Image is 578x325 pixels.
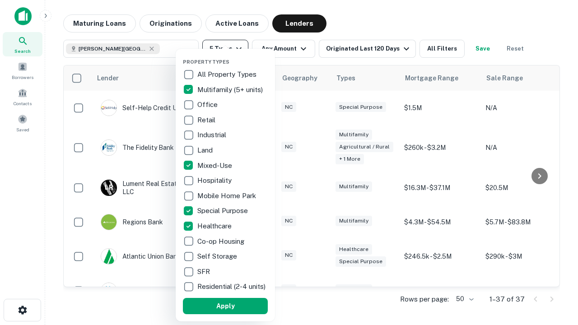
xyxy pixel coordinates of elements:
[197,99,219,110] p: Office
[183,59,229,65] span: Property Types
[197,115,217,125] p: Retail
[197,205,250,216] p: Special Purpose
[533,224,578,267] iframe: Chat Widget
[197,130,228,140] p: Industrial
[183,298,268,314] button: Apply
[197,266,212,277] p: SFR
[197,175,233,186] p: Hospitality
[197,160,234,171] p: Mixed-Use
[197,84,265,95] p: Multifamily (5+ units)
[197,236,246,247] p: Co-op Housing
[197,190,258,201] p: Mobile Home Park
[197,281,267,292] p: Residential (2-4 units)
[197,145,214,156] p: Land
[197,251,239,262] p: Self Storage
[197,69,258,80] p: All Property Types
[197,221,233,232] p: Healthcare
